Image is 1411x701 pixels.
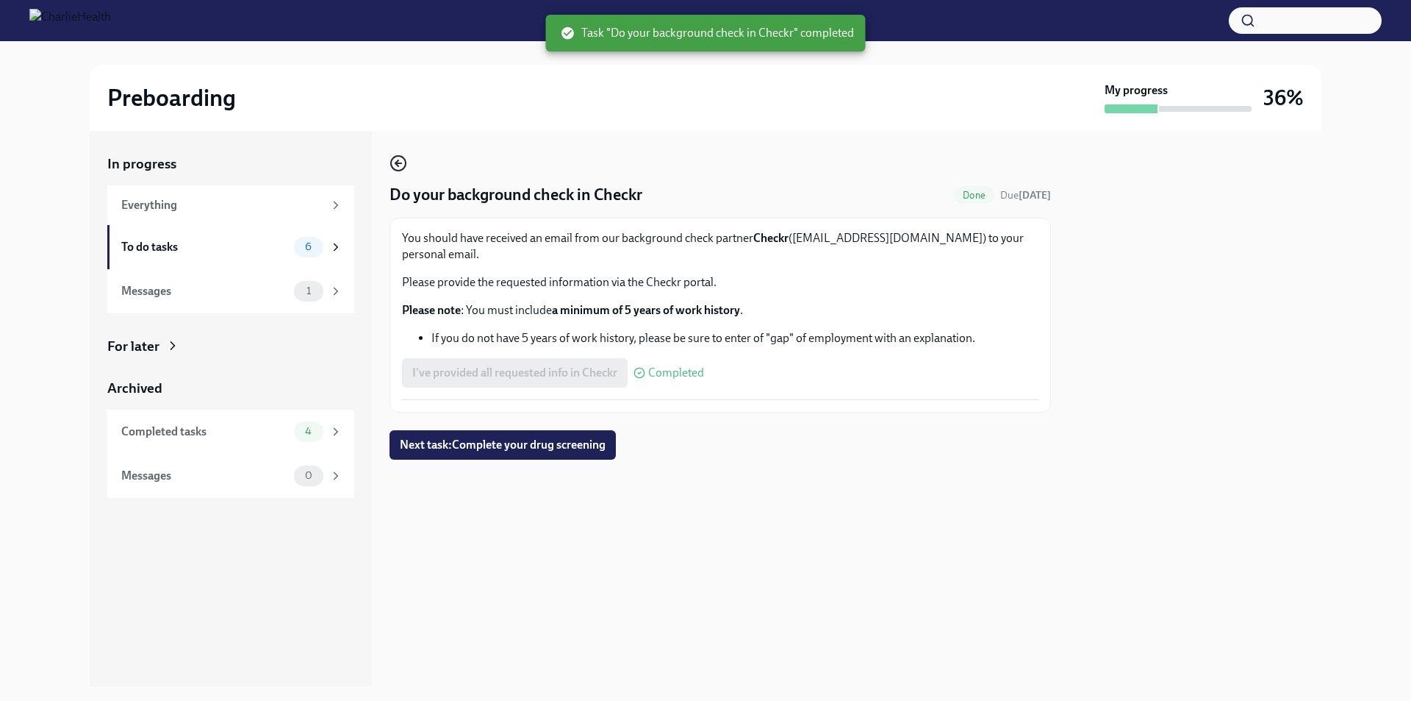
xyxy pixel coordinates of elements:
a: To do tasks6 [107,225,354,269]
img: CharlieHealth [29,9,111,32]
div: Messages [121,468,288,484]
a: Completed tasks4 [107,410,354,454]
strong: [DATE] [1019,189,1051,202]
li: If you do not have 5 years of work history, please be sure to enter of "gap" of employment with a... [431,330,1038,346]
div: Messages [121,283,288,299]
h4: Do your background check in Checkr [389,184,642,206]
strong: Checkr [753,231,789,245]
p: You should have received an email from our background check partner ([EMAIL_ADDRESS][DOMAIN_NAME]... [402,230,1038,263]
h3: 36% [1263,85,1304,111]
span: Done [954,190,994,201]
button: Next task:Complete your drug screening [389,430,616,460]
span: Due [1000,189,1051,202]
h2: Preboarding [107,83,236,113]
a: Archived [107,379,354,398]
span: August 15th, 2025 20:00 [1000,188,1051,202]
div: Completed tasks [121,424,288,440]
p: Please provide the requested information via the Checkr portal. [402,274,1038,291]
a: Messages0 [107,454,354,498]
a: Everything [107,185,354,225]
strong: Please note [402,303,461,317]
strong: My progress [1105,82,1168,99]
strong: a minimum of 5 years of work history [552,303,740,317]
span: 1 [298,285,320,296]
span: 4 [296,426,320,437]
div: For later [107,337,159,356]
p: : You must include . [402,302,1038,319]
span: Next task : Complete your drug screening [400,438,606,452]
span: 0 [296,470,321,481]
a: In progress [107,154,354,174]
div: To do tasks [121,239,288,255]
a: Messages1 [107,269,354,313]
span: 6 [296,241,320,252]
a: For later [107,337,354,356]
span: Completed [648,367,704,379]
div: Everything [121,197,323,213]
span: Task "Do your background check in Checkr" completed [561,25,854,41]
